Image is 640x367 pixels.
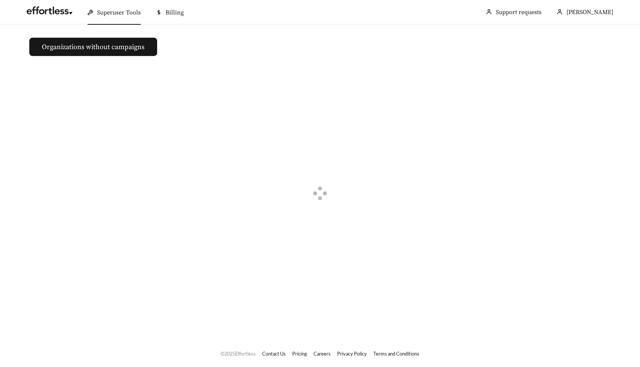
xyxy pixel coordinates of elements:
a: Support requests [496,8,541,16]
a: Pricing [292,351,307,357]
a: Contact Us [262,351,286,357]
button: Organizations without campaigns [29,38,157,56]
span: Organizations without campaigns [42,42,145,52]
span: [PERSON_NAME] [567,8,613,16]
span: Superuser Tools [97,9,141,16]
span: Billing [166,9,184,16]
a: Privacy Policy [337,351,367,357]
span: © 2025 Effortless [221,351,256,357]
a: Terms and Conditions [373,351,419,357]
a: Careers [314,351,331,357]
